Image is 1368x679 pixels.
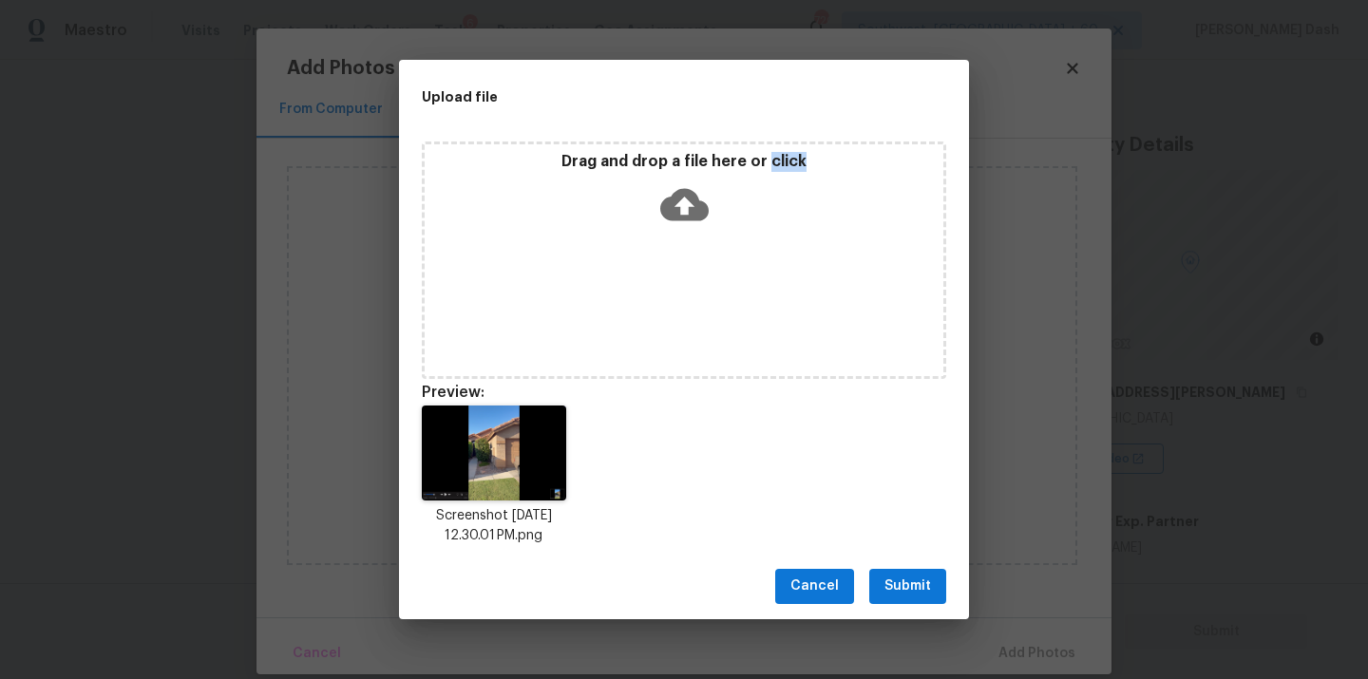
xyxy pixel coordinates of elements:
[775,569,854,604] button: Cancel
[422,406,566,500] img: wfw6O14oSn4hAAAAABJRU5ErkJggg==
[422,86,861,107] h2: Upload file
[869,569,946,604] button: Submit
[884,575,931,598] span: Submit
[790,575,839,598] span: Cancel
[422,506,566,546] p: Screenshot [DATE] 12.30.01 PM.png
[425,152,943,172] p: Drag and drop a file here or click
